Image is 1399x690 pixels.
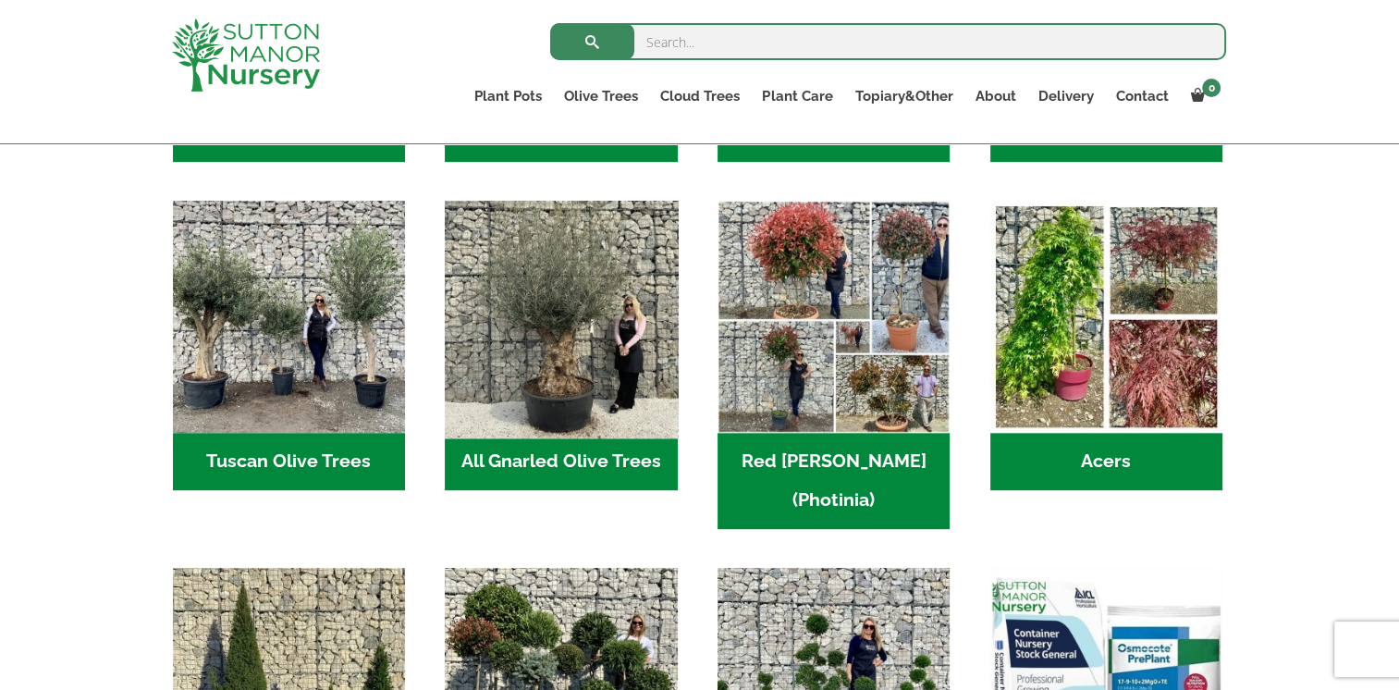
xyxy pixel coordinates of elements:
[843,83,963,109] a: Topiary&Other
[173,201,405,490] a: Visit product category Tuscan Olive Trees
[1179,83,1226,109] a: 0
[553,83,649,109] a: Olive Trees
[718,201,950,529] a: Visit product category Red Robin (Photinia)
[718,433,950,529] h2: Red [PERSON_NAME] (Photinia)
[445,201,677,490] a: Visit product category All Gnarled Olive Trees
[445,433,677,490] h2: All Gnarled Olive Trees
[990,201,1222,433] img: Home - Untitled Project 4
[990,433,1222,490] h2: Acers
[173,433,405,490] h2: Tuscan Olive Trees
[649,83,751,109] a: Cloud Trees
[1202,79,1221,97] span: 0
[550,23,1226,60] input: Search...
[463,83,553,109] a: Plant Pots
[751,83,843,109] a: Plant Care
[718,201,950,433] img: Home - F5A23A45 75B5 4929 8FB2 454246946332
[172,18,320,92] img: logo
[963,83,1026,109] a: About
[990,201,1222,490] a: Visit product category Acers
[173,201,405,433] img: Home - 7716AD77 15EA 4607 B135 B37375859F10
[439,195,683,439] img: Home - 5833C5B7 31D0 4C3A 8E42 DB494A1738DB
[1104,83,1179,109] a: Contact
[1026,83,1104,109] a: Delivery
